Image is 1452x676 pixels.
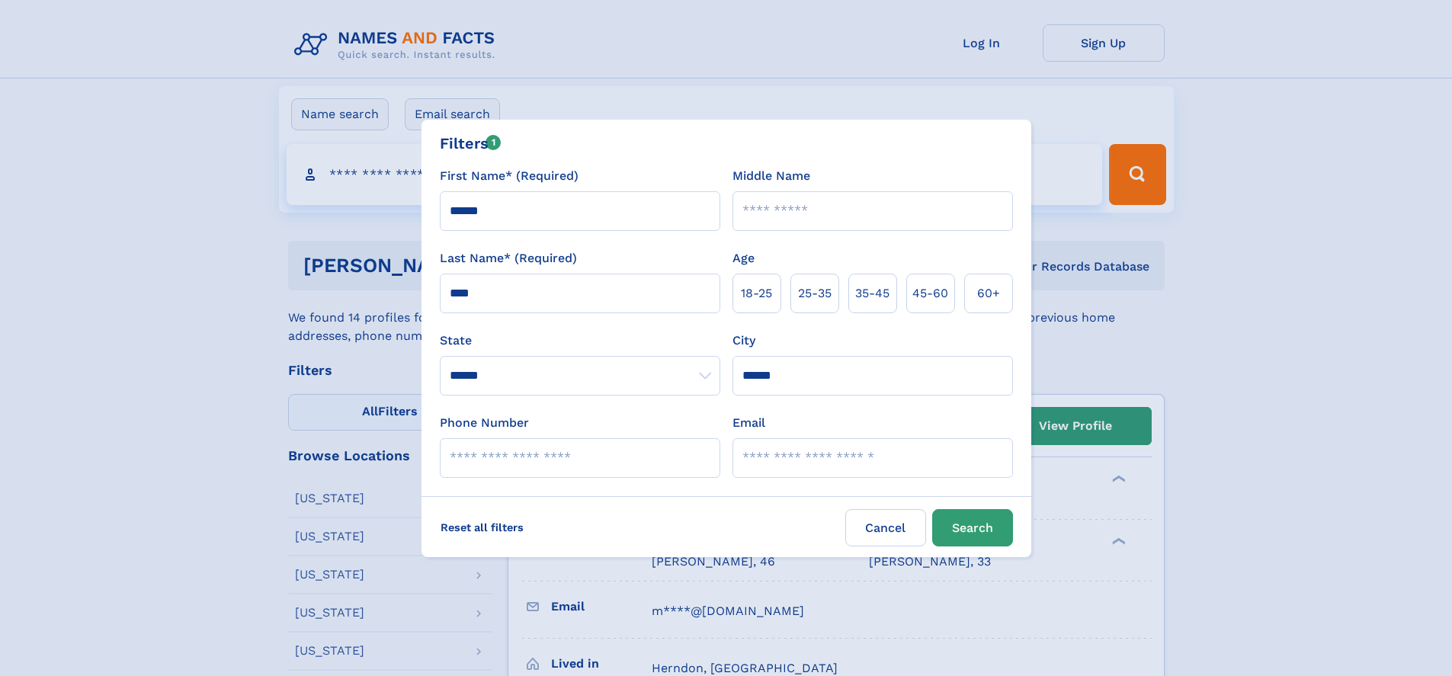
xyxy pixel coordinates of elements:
[440,132,502,155] div: Filters
[732,249,755,268] label: Age
[732,414,765,432] label: Email
[855,284,889,303] span: 35‑45
[440,167,579,185] label: First Name* (Required)
[845,509,926,546] label: Cancel
[732,332,755,350] label: City
[798,284,832,303] span: 25‑35
[440,414,529,432] label: Phone Number
[741,284,772,303] span: 18‑25
[932,509,1013,546] button: Search
[440,249,577,268] label: Last Name* (Required)
[440,332,720,350] label: State
[912,284,948,303] span: 45‑60
[977,284,1000,303] span: 60+
[431,509,534,546] label: Reset all filters
[732,167,810,185] label: Middle Name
